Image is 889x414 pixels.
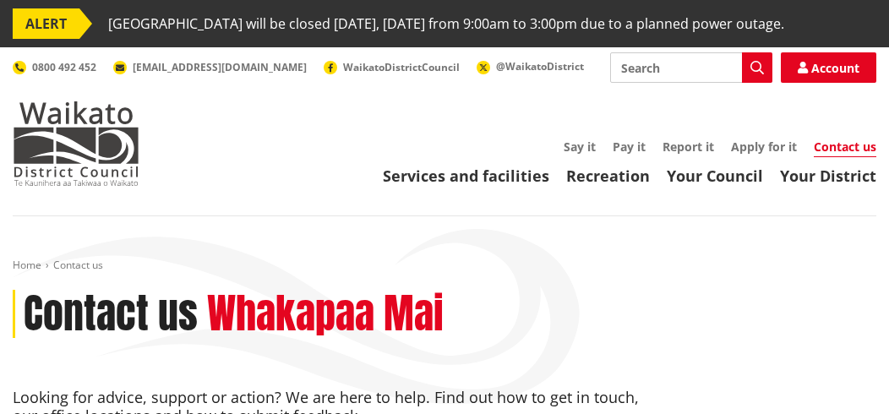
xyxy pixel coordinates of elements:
[496,59,584,74] span: @WaikatoDistrict
[207,290,444,339] h2: Whakapaa Mai
[108,8,784,39] span: [GEOGRAPHIC_DATA] will be closed [DATE], [DATE] from 9:00am to 3:00pm due to a planned power outage.
[814,139,876,157] a: Contact us
[667,166,763,186] a: Your Council
[566,166,650,186] a: Recreation
[24,290,198,339] h1: Contact us
[13,60,96,74] a: 0800 492 452
[731,139,797,155] a: Apply for it
[477,59,584,74] a: @WaikatoDistrict
[663,139,714,155] a: Report it
[613,139,646,155] a: Pay it
[32,60,96,74] span: 0800 492 452
[610,52,772,83] input: Search input
[564,139,596,155] a: Say it
[780,166,876,186] a: Your District
[343,60,460,74] span: WaikatoDistrictCouncil
[113,60,307,74] a: [EMAIL_ADDRESS][DOMAIN_NAME]
[13,258,41,272] a: Home
[383,166,549,186] a: Services and facilities
[53,258,103,272] span: Contact us
[13,8,79,39] span: ALERT
[781,52,876,83] a: Account
[13,259,876,273] nav: breadcrumb
[13,101,139,186] img: Waikato District Council - Te Kaunihera aa Takiwaa o Waikato
[133,60,307,74] span: [EMAIL_ADDRESS][DOMAIN_NAME]
[324,60,460,74] a: WaikatoDistrictCouncil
